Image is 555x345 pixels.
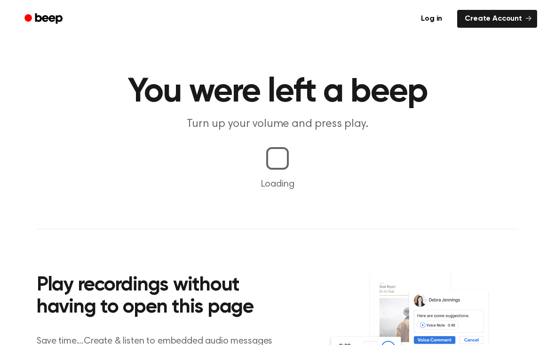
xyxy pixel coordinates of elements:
[37,274,290,319] h2: Play recordings without having to open this page
[412,8,452,30] a: Log in
[37,75,518,109] h1: You were left a beep
[97,117,458,132] p: Turn up your volume and press play.
[11,177,544,191] p: Loading
[457,10,537,28] a: Create Account
[18,10,71,28] a: Beep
